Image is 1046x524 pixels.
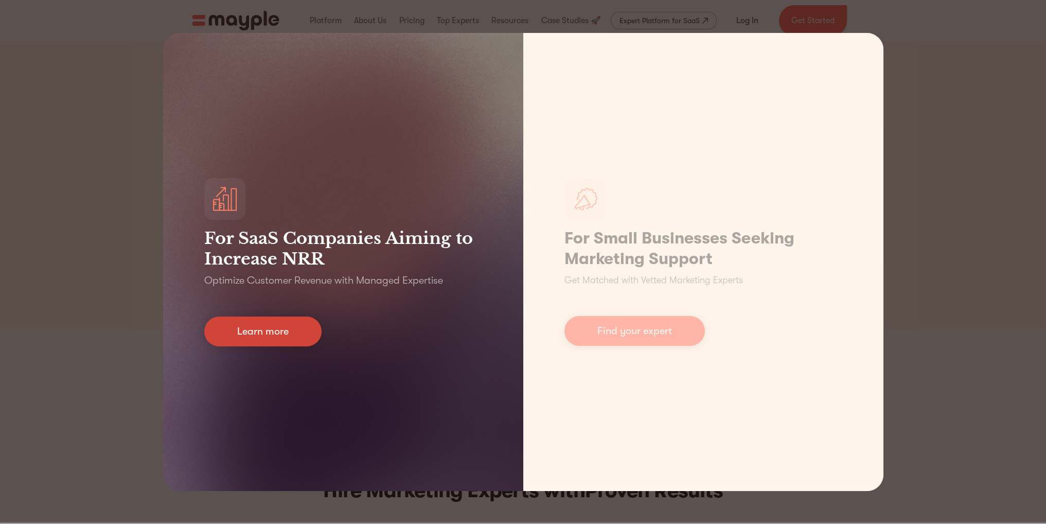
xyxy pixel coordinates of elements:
[564,316,705,346] a: Find your expert
[564,228,842,269] h1: For Small Businesses Seeking Marketing Support
[564,273,743,287] p: Get Matched with Vetted Marketing Experts
[204,273,443,288] p: Optimize Customer Revenue with Managed Expertise
[204,228,482,269] h3: For SaaS Companies Aiming to Increase NRR
[204,317,322,346] a: Learn more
